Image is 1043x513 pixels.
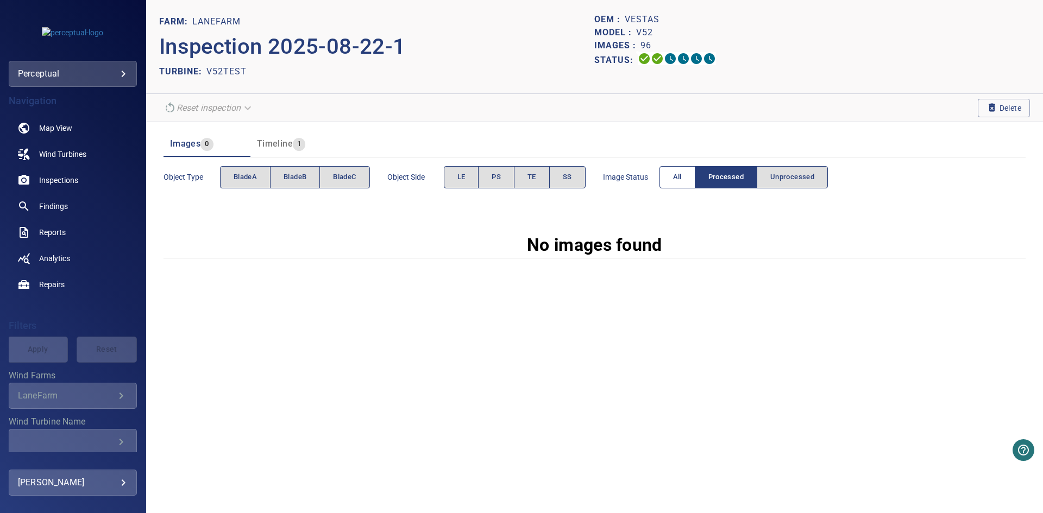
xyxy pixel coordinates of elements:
[192,15,241,28] p: LaneFarm
[527,232,662,258] p: No images found
[9,167,137,193] a: inspections noActive
[159,98,258,117] div: Reset inspection
[444,166,479,188] button: LE
[673,171,682,183] span: All
[690,52,703,65] svg: Matching 0%
[293,138,305,150] span: 1
[708,171,744,183] span: Processed
[270,166,320,188] button: bladeB
[638,52,651,65] svg: Uploading 100%
[284,171,306,183] span: bladeB
[677,52,690,65] svg: ML Processing 0%
[594,13,625,26] p: OEM :
[159,30,595,63] p: Inspection 2025-08-22-1
[18,474,128,491] div: [PERSON_NAME]
[9,383,137,409] div: Wind Farms
[39,227,66,238] span: Reports
[594,39,640,52] p: Images :
[527,171,536,183] span: TE
[514,166,550,188] button: TE
[664,52,677,65] svg: Selecting 0%
[39,175,78,186] span: Inspections
[206,65,247,78] p: V52Test
[177,103,241,113] em: Reset inspection
[39,201,68,212] span: Findings
[757,166,828,188] button: Unprocessed
[659,166,828,188] div: imageStatus
[9,371,137,380] label: Wind Farms
[42,27,103,38] img: perceptual-logo
[9,193,137,219] a: findings noActive
[625,13,659,26] p: Vestas
[18,390,115,401] div: LaneFarm
[695,166,757,188] button: Processed
[9,61,137,87] div: perceptual
[39,253,70,264] span: Analytics
[444,166,586,188] div: objectSide
[978,99,1030,117] button: Delete
[319,166,369,188] button: bladeC
[770,171,814,183] span: Unprocessed
[159,98,258,117] div: Unable to reset the inspection due to your user permissions
[478,166,514,188] button: PS
[333,171,356,183] span: bladeC
[9,245,137,271] a: analytics noActive
[594,26,636,39] p: Model :
[9,96,137,106] h4: Navigation
[9,417,137,426] label: Wind Turbine Name
[39,279,65,290] span: Repairs
[200,138,213,150] span: 0
[39,149,86,160] span: Wind Turbines
[164,172,220,182] span: Object type
[987,102,1021,114] span: Delete
[9,141,137,167] a: windturbines noActive
[220,166,271,188] button: bladeA
[159,15,192,28] p: FARM:
[603,172,659,182] span: Image Status
[18,65,128,83] div: perceptual
[492,171,501,183] span: PS
[257,138,293,149] span: Timeline
[170,138,200,149] span: Images
[640,39,651,52] p: 96
[9,429,137,455] div: Wind Turbine Name
[9,219,137,245] a: reports noActive
[563,171,572,183] span: SS
[594,52,638,68] p: Status:
[703,52,716,65] svg: Classification 0%
[220,166,370,188] div: objectType
[234,171,257,183] span: bladeA
[39,123,72,134] span: Map View
[387,172,444,182] span: Object Side
[9,271,137,297] a: repairs noActive
[9,320,137,331] h4: Filters
[651,52,664,65] svg: Data Formatted 100%
[159,65,206,78] p: TURBINE:
[549,166,586,188] button: SS
[457,171,466,183] span: LE
[636,26,653,39] p: V52
[659,166,695,188] button: All
[9,115,137,141] a: map noActive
